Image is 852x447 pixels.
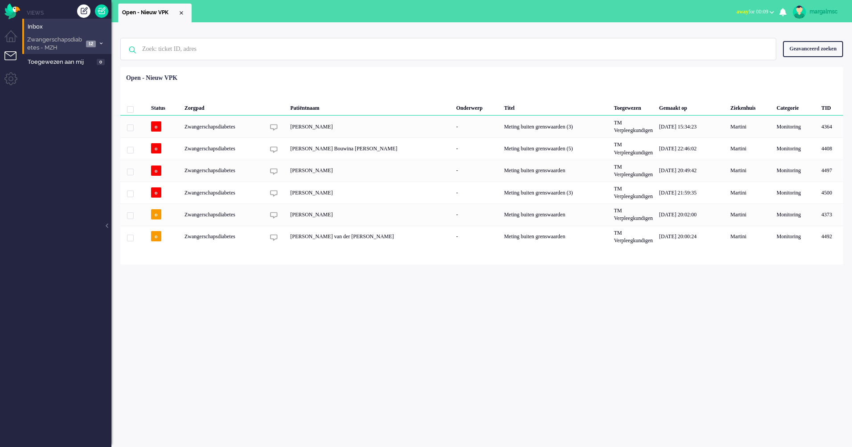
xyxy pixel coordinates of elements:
li: Admin menu [4,72,25,92]
div: [DATE] 20:49:42 [656,160,727,182]
div: margalmsc [810,7,843,16]
div: 4408 [120,137,843,159]
div: 4492 [120,226,843,248]
div: [PERSON_NAME] van der [PERSON_NAME] [287,226,453,248]
div: Martini [727,226,774,248]
li: awayfor 00:09 [731,3,779,22]
div: Martini [727,137,774,159]
div: Meting buiten grenswaarden (5) [501,137,611,159]
div: Close tab [178,9,185,17]
span: o [151,187,161,198]
span: Toegewezen aan mij [28,58,94,66]
span: o [151,166,161,176]
div: 4408 [818,137,843,159]
div: - [453,160,501,182]
span: Open - Nieuw VPK [122,9,178,17]
div: - [453,116,501,137]
span: o [151,121,161,132]
div: Meting buiten grenswaarden (3) [501,116,611,137]
div: Zwangerschapsdiabetes [181,160,265,182]
div: Geavanceerd zoeken [783,41,843,57]
div: Status [148,98,181,116]
div: 4373 [818,203,843,225]
img: ic_chat_grey.svg [270,168,278,175]
div: [DATE] 20:00:24 [656,226,727,248]
div: Monitoring [774,160,819,182]
button: awayfor 00:09 [731,5,779,18]
div: Meting buiten grenswaarden [501,226,611,248]
li: Tickets menu [4,51,25,71]
div: 4500 [818,182,843,203]
li: Dashboard menu [4,30,25,50]
div: - [453,203,501,225]
div: Monitoring [774,203,819,225]
div: TM Verpleegkundigen [611,160,656,182]
div: TID [818,98,843,116]
div: [DATE] 22:46:02 [656,137,727,159]
div: Meting buiten grenswaarden [501,160,611,182]
div: Martini [727,160,774,182]
span: 0 [97,59,105,66]
img: avatar [793,5,806,19]
div: Zorgpad [181,98,265,116]
a: Quick Ticket [95,4,108,18]
div: Zwangerschapsdiabetes [181,226,265,248]
div: [PERSON_NAME] Bouwina [PERSON_NAME] [287,137,453,159]
div: - [453,137,501,159]
img: ic-search-icon.svg [121,38,144,62]
a: Inbox [26,21,111,31]
div: [DATE] 20:02:00 [656,203,727,225]
span: o [151,143,161,153]
div: 4364 [120,116,843,137]
div: [PERSON_NAME] [287,116,453,137]
div: - [453,226,501,248]
div: 4500 [120,182,843,203]
div: 4497 [818,160,843,182]
div: TM Verpleegkundigen [611,226,656,248]
img: ic_chat_grey.svg [270,190,278,197]
span: o [151,209,161,219]
div: Martini [727,182,774,203]
li: Views [27,9,111,17]
div: Zwangerschapsdiabetes [181,137,265,159]
div: Monitoring [774,116,819,137]
div: Titel [501,98,611,116]
div: Ziekenhuis [727,98,774,116]
div: Toegewezen [611,98,656,116]
span: away [737,8,749,15]
img: ic_chat_grey.svg [270,211,278,219]
div: Categorie [774,98,819,116]
span: o [151,231,161,241]
li: View [118,4,192,22]
a: Omnidesk [4,6,20,12]
div: [PERSON_NAME] [287,203,453,225]
img: ic_chat_grey.svg [270,124,278,131]
div: TM Verpleegkundigen [611,116,656,137]
div: 4364 [818,116,843,137]
div: [DATE] 15:34:23 [656,116,727,137]
span: 12 [86,41,96,47]
img: flow_omnibird.svg [4,4,20,19]
div: Monitoring [774,226,819,248]
a: margalmsc [791,5,843,19]
div: Zwangerschapsdiabetes [181,203,265,225]
div: 4497 [120,160,843,182]
div: Open - Nieuw VPK [126,74,177,83]
div: [PERSON_NAME] [287,160,453,182]
div: Meting buiten grenswaarden (3) [501,182,611,203]
span: Inbox [28,23,111,31]
div: [DATE] 21:59:35 [656,182,727,203]
div: TM Verpleegkundigen [611,182,656,203]
img: ic_chat_grey.svg [270,146,278,153]
div: Zwangerschapsdiabetes [181,182,265,203]
div: Martini [727,203,774,225]
div: TM Verpleegkundigen [611,137,656,159]
div: Onderwerp [453,98,501,116]
div: Patiëntnaam [287,98,453,116]
div: Creëer ticket [77,4,90,18]
div: [PERSON_NAME] [287,182,453,203]
div: TM Verpleegkundigen [611,203,656,225]
div: Monitoring [774,182,819,203]
img: ic_chat_grey.svg [270,234,278,241]
div: Zwangerschapsdiabetes [181,116,265,137]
